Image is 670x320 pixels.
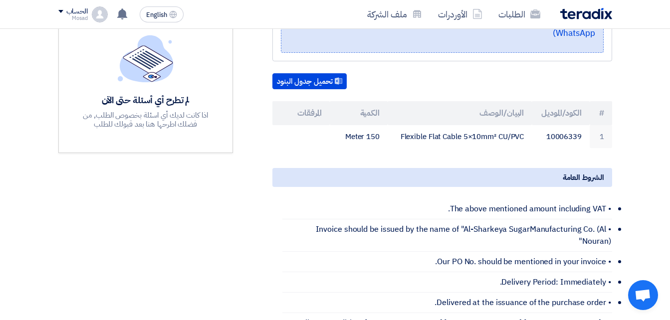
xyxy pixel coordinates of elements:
span: English [146,11,167,18]
span: الشروط العامة [563,172,604,183]
th: # [590,101,612,125]
li: • Invoice should be issued by the name of "Al-Sharkeya SugarManufacturing Co. (Al Nouran)" [282,219,612,252]
li: • Delivery Period: Immediately. [282,272,612,293]
a: الطلبات [490,2,548,26]
li: • Delivered at the issuance of the purchase order. [282,293,612,313]
li: • Our PO No. should be mentioned in your invoice. [282,252,612,272]
div: Open chat [628,280,658,310]
th: البيان/الوصف [388,101,532,125]
img: profile_test.png [92,6,108,22]
a: 📞 [PHONE_NUMBER] (Call or Click on the Number to use WhatsApp) [309,14,595,39]
div: لم تطرح أي أسئلة حتى الآن [73,94,219,106]
img: empty_state_list.svg [118,35,174,82]
a: الأوردرات [430,2,490,26]
th: المرفقات [272,101,330,125]
div: اذا كانت لديك أي اسئلة بخصوص الطلب, من فضلك اطرحها هنا بعد قبولك للطلب [73,111,219,129]
button: تحميل جدول البنود [272,73,347,89]
td: 10006339 [532,125,590,149]
th: الكود/الموديل [532,101,590,125]
td: 150 Meter [330,125,388,149]
div: الحساب [66,7,88,16]
button: English [140,6,184,22]
td: Flexible Flat Cable 5×10mm² CU/PVC [388,125,532,149]
li: • The above mentioned amount including VAT. [282,199,612,219]
a: ملف الشركة [359,2,430,26]
td: 1 [590,125,612,149]
div: Mosad [58,15,88,21]
img: Teradix logo [560,8,612,19]
th: الكمية [330,101,388,125]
